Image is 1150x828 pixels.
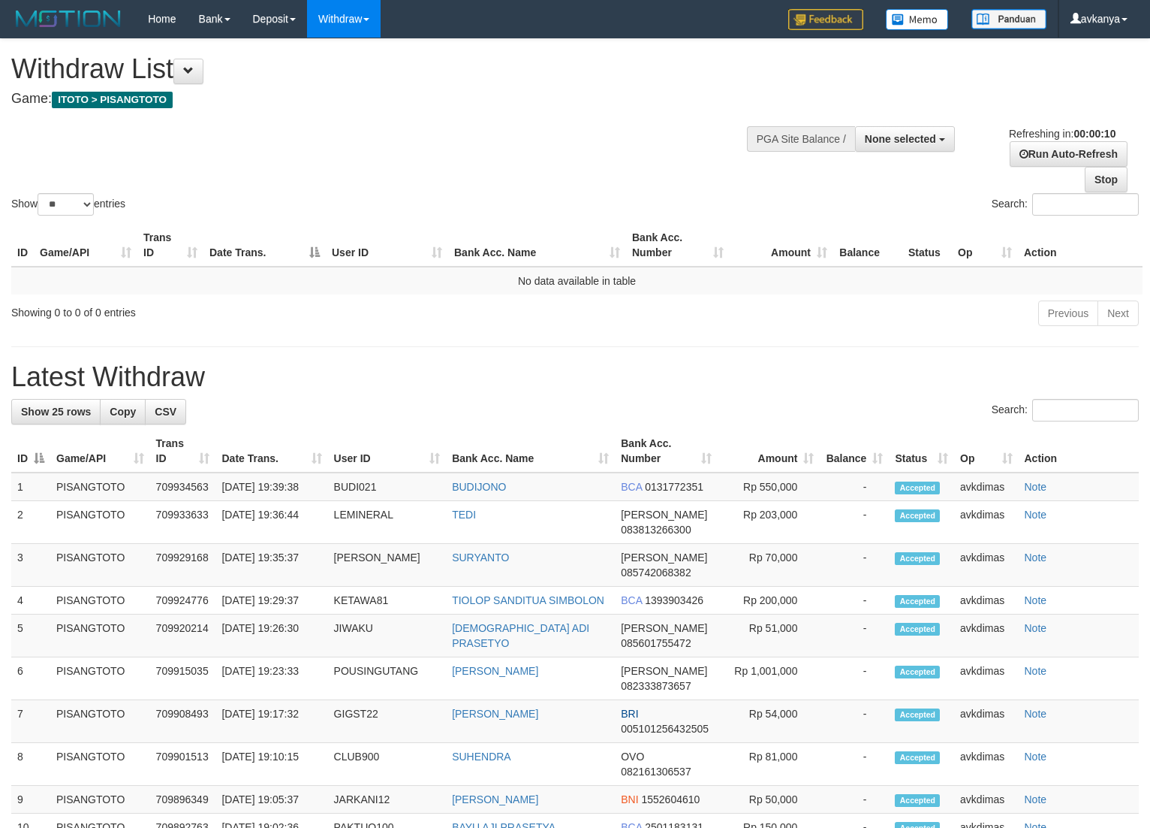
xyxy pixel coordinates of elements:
td: [DATE] 19:39:38 [215,473,327,501]
a: Note [1025,594,1047,606]
td: 1 [11,473,50,501]
td: 9 [11,786,50,814]
span: Accepted [895,509,940,522]
th: User ID: activate to sort column ascending [328,430,447,473]
a: Note [1025,665,1047,677]
td: 709901513 [150,743,216,786]
span: BRI [621,708,638,720]
td: CLUB900 [328,743,447,786]
td: avkdimas [954,786,1018,814]
td: [DATE] 19:17:32 [215,700,327,743]
th: Balance: activate to sort column ascending [820,430,889,473]
td: JIWAKU [328,615,447,657]
td: - [820,587,889,615]
td: avkdimas [954,473,1018,501]
span: None selected [865,133,936,145]
a: Note [1025,708,1047,720]
span: BNI [621,793,638,805]
a: Run Auto-Refresh [1010,141,1127,167]
td: PISANGTOTO [50,657,150,700]
img: Feedback.jpg [788,9,863,30]
input: Search: [1032,399,1139,422]
td: 6 [11,657,50,700]
th: Status: activate to sort column ascending [889,430,954,473]
a: BUDIJONO [452,481,506,493]
a: Note [1025,751,1047,763]
span: Copy 083813266300 to clipboard [621,524,691,536]
span: CSV [155,406,176,418]
strong: 00:00:10 [1073,128,1115,140]
div: PGA Site Balance / [747,126,855,152]
span: Accepted [895,552,940,565]
span: Accepted [895,794,940,807]
th: Op: activate to sort column ascending [952,224,1018,267]
th: Date Trans.: activate to sort column ascending [215,430,327,473]
td: Rp 1,001,000 [718,657,820,700]
img: panduan.png [971,9,1046,29]
select: Showentries [38,193,94,216]
td: - [820,615,889,657]
td: [DATE] 19:36:44 [215,501,327,544]
td: No data available in table [11,267,1142,295]
span: Copy 1393903426 to clipboard [645,594,703,606]
span: [PERSON_NAME] [621,665,707,677]
td: 709934563 [150,473,216,501]
td: 709920214 [150,615,216,657]
td: Rp 81,000 [718,743,820,786]
td: PISANGTOTO [50,544,150,587]
td: [PERSON_NAME] [328,544,447,587]
span: Copy 082333873657 to clipboard [621,680,691,692]
td: GIGST22 [328,700,447,743]
span: Refreshing in: [1009,128,1115,140]
td: - [820,473,889,501]
span: ITOTO > PISANGTOTO [52,92,173,108]
th: Status [902,224,952,267]
td: Rp 550,000 [718,473,820,501]
a: Stop [1085,167,1127,192]
a: [PERSON_NAME] [452,665,538,677]
td: LEMINERAL [328,501,447,544]
h1: Latest Withdraw [11,362,1139,392]
th: Balance [833,224,902,267]
td: [DATE] 19:29:37 [215,587,327,615]
label: Show entries [11,193,125,216]
td: PISANGTOTO [50,700,150,743]
td: avkdimas [954,615,1018,657]
td: Rp 203,000 [718,501,820,544]
th: Bank Acc. Number: activate to sort column ascending [615,430,718,473]
img: MOTION_logo.png [11,8,125,30]
span: BCA [621,481,642,493]
td: avkdimas [954,700,1018,743]
td: 5 [11,615,50,657]
th: Game/API: activate to sort column ascending [34,224,137,267]
span: Accepted [895,666,940,678]
button: None selected [855,126,955,152]
th: Game/API: activate to sort column ascending [50,430,150,473]
span: OVO [621,751,644,763]
td: PISANGTOTO [50,786,150,814]
td: Rp 51,000 [718,615,820,657]
a: [DEMOGRAPHIC_DATA] ADI PRASETYO [452,622,589,649]
th: Action [1018,224,1142,267]
h1: Withdraw List [11,54,751,84]
img: Button%20Memo.svg [886,9,949,30]
a: Note [1025,622,1047,634]
span: Copy 085601755472 to clipboard [621,637,691,649]
td: - [820,743,889,786]
td: 709908493 [150,700,216,743]
td: avkdimas [954,501,1018,544]
td: BUDI021 [328,473,447,501]
td: avkdimas [954,743,1018,786]
a: CSV [145,399,186,425]
td: - [820,786,889,814]
th: ID [11,224,34,267]
a: Show 25 rows [11,399,101,425]
span: Copy 082161306537 to clipboard [621,766,691,778]
td: 3 [11,544,50,587]
a: Copy [100,399,146,425]
th: Trans ID: activate to sort column ascending [137,224,203,267]
td: 709924776 [150,587,216,615]
td: Rp 54,000 [718,700,820,743]
th: Trans ID: activate to sort column ascending [150,430,216,473]
td: 709915035 [150,657,216,700]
